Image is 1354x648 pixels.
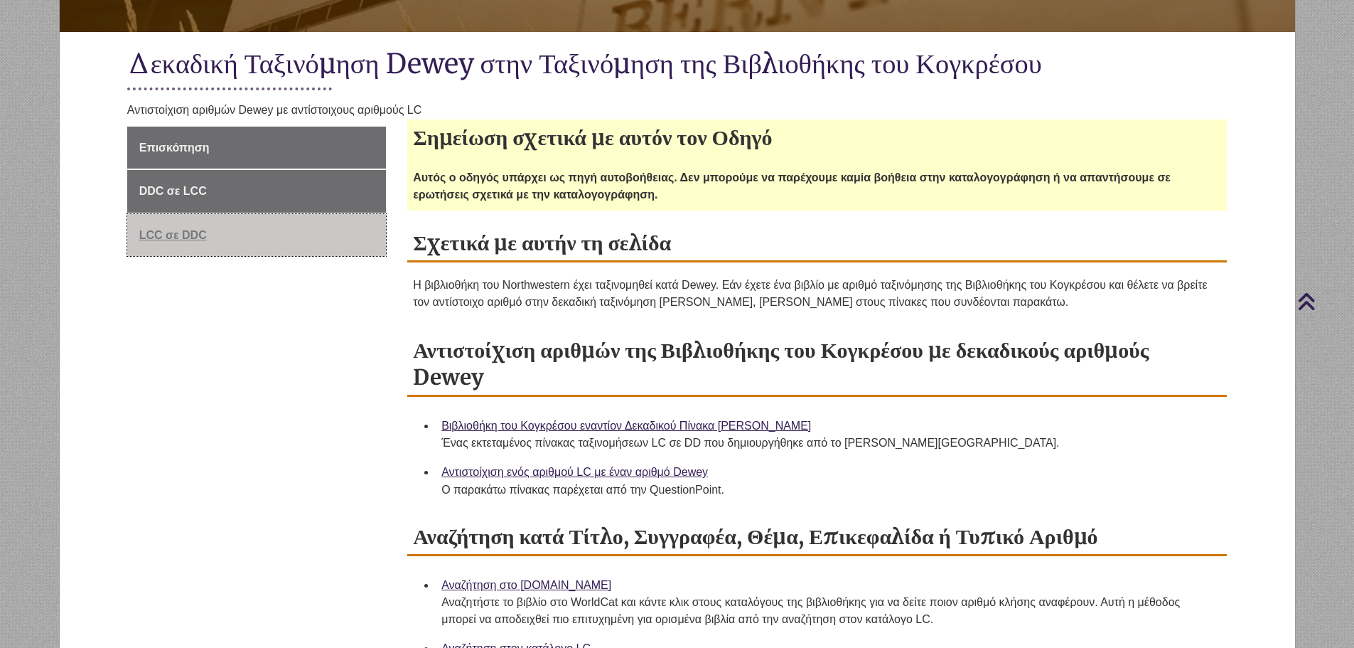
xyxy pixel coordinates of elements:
font: Ένας εκτεταμένος πίνακας ταξινομήσεων LC σε DD που δημιουργήθηκε από το [PERSON_NAME][GEOGRAPHIC_... [441,437,1059,449]
font: Σχετικά με αυτήν τη σελίδα [413,229,671,256]
font: Σημείωση σχετικά με αυτόν τον Οδηγό [413,124,772,151]
a: Επισκόπηση [127,127,386,169]
font: Δεκαδική Ταξινόμηση Dewey στην Ταξινόμηση της Βιβλιοθήκης του Κογκρέσου [127,46,1042,80]
a: Βιβλιοθήκη του Κογκρέσου εναντίον Δεκαδικού Πίνακα [PERSON_NAME] [441,420,811,432]
a: Αντιστοίχιση ενός αριθμού LC με έναν αριθμό Dewey [441,466,708,478]
a: DDC σε LCC [127,170,386,213]
font: DDC σε LCC [139,185,207,197]
font: Αναζητήστε το βιβλίο στο WorldCat και κάντε κλικ στους καταλόγους της βιβλιοθήκης για να δείτε πο... [441,596,1180,625]
font: Αυτός ο οδηγός υπάρχει ως πηγή αυτοβοήθειας. Δεν μπορούμε να παρέχουμε καμία βοήθεια στην καταλογ... [413,171,1171,201]
a: LCC σε DDC [127,214,386,257]
font: Αντιστοίχιση αριθμών της Βιβλιοθήκης του Κογκρέσου με δεκαδικούς αριθμούς Dewey [413,336,1149,391]
font: Ο παρακάτω πίνακας παρέχεται από την QuestionPoint. [441,484,724,496]
a: Επιστροφή στην κορυφή [1297,292,1350,311]
a: Αναζήτηση στο [DOMAIN_NAME] [441,579,611,591]
font: Επισκόπηση [139,142,210,154]
font: Αναζήτηση κατά Τίτλο, Συγγραφέα, Θέμα, Επικεφαλίδα ή Τυπικό Αριθμό [413,523,1098,550]
font: Η βιβλιοθήκη του Northwestern έχει ταξινομηθεί κατά Dewey. Εάν έχετε ένα βιβλίο με αριθμό ταξινόμ... [413,279,1207,308]
div: Μενού σελίδας οδηγού [127,127,386,257]
font: LCC σε DDC [139,229,207,241]
font: Αντιστοίχιση αριθμών Dewey με αντίστοιχους αριθμούς LC [127,104,422,116]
